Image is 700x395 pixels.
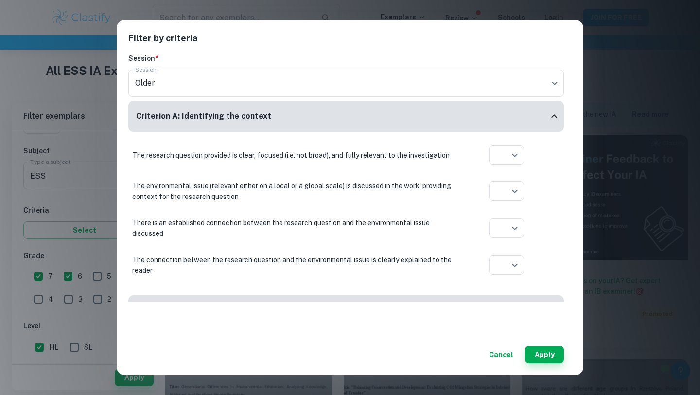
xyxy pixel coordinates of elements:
button: Cancel [485,346,517,363]
label: Session [135,65,157,73]
p: There is an established connection between the research question and the environmental issue disc... [132,217,453,239]
p: The research question provided is clear, focused (i.e. not broad), and fully relevant to the inve... [132,150,453,161]
h6: Session [128,53,564,64]
button: Apply [525,346,564,363]
div: Older [128,70,564,97]
div: Criterion B: Planning [128,295,564,319]
h2: Filter by criteria [128,32,572,53]
h6: Criterion A: Identifying the context [136,110,271,123]
h6: Criterion B: Planning [136,301,214,313]
p: The connection between the research question and the environmental issue is clearly explained to ... [132,254,453,276]
p: The environmental issue (relevant either on a local or a global scale) is discussed in the work, ... [132,180,453,202]
div: Criterion A: Identifying the context [128,101,564,132]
